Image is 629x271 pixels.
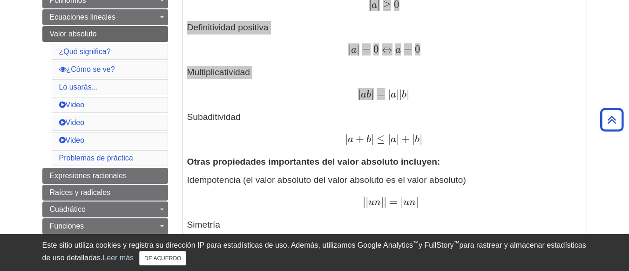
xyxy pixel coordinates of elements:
[371,132,374,145] font: |
[381,195,384,208] font: |
[377,88,385,100] font: =
[358,88,361,100] font: |
[348,43,351,56] font: |
[362,43,371,56] font: =
[382,43,392,56] font: ⇔
[59,48,111,56] a: ¿Qué significa?
[187,112,241,122] font: Subaditividad
[59,154,133,162] a: Problemas de práctica
[415,134,419,145] font: b
[406,88,409,100] font: |
[66,118,85,126] font: Video
[391,90,396,100] font: a
[187,157,440,167] font: Otras propiedades importantes del valor absoluto incluyen:
[597,113,627,126] a: Volver arriba
[50,188,111,196] font: Raíces y radicales
[345,132,348,145] font: |
[395,45,401,55] font: a
[66,101,85,109] font: Video
[399,88,402,100] font: |
[356,132,364,145] font: +
[402,90,406,100] font: b
[42,241,413,249] font: Este sitio utiliza cookies y registra su dirección IP para estadísticas de uso. Además, utilizamo...
[389,195,398,208] font: =
[187,67,250,77] font: Multiplicatividad
[144,255,181,262] font: DE ACUERDO
[50,222,84,230] font: Funciones
[42,26,168,42] a: Valor absoluto
[357,43,359,56] font: |
[419,132,422,145] font: |
[59,65,115,73] a: ¿Cómo se ve?
[187,22,269,32] font: Definitividad positiva
[42,185,168,201] a: Raíces y radicales
[396,88,399,100] font: |
[42,9,168,25] a: Ecuaciones lineales
[416,195,419,208] font: |
[59,118,85,126] a: Video
[401,132,410,145] font: +
[42,218,168,234] a: Funciones
[42,241,586,262] font: para rastrear y almacenar estadísticas de uso detalladas.
[384,195,386,208] font: |
[368,197,381,208] font: un
[50,13,115,21] font: Ecuaciones lineales
[59,83,98,91] a: Lo usarás...
[50,172,127,180] font: Expresiones racionales
[187,175,466,185] font: Idempotencia (el valor absoluto del valor absoluto es el valor absoluto)
[365,195,368,208] font: |
[187,220,220,229] font: Simetría
[59,101,85,109] a: Video
[391,134,396,145] font: a
[50,205,86,213] font: Cuadrático
[396,132,399,145] font: |
[404,43,412,56] font: =
[366,134,371,145] font: b
[66,136,85,144] font: Video
[412,132,415,145] font: |
[348,134,353,145] font: a
[50,30,97,38] font: Valor absoluto
[419,241,454,249] font: y FullStory
[351,45,357,55] font: a
[454,240,460,246] font: ™
[413,240,419,246] font: ™
[361,90,366,100] font: a
[388,88,391,100] font: |
[139,251,186,265] button: Cerca
[400,195,403,208] font: |
[67,65,115,73] font: ¿Cómo se ve?
[415,43,420,56] font: 0
[363,195,365,208] font: |
[403,197,416,208] font: un
[373,43,379,56] font: 0
[42,202,168,217] a: Cuadrático
[102,254,134,262] a: Leer más
[42,168,168,184] a: Expresiones racionales
[388,132,391,145] font: |
[59,136,85,144] a: Video
[371,88,374,100] font: |
[377,132,385,145] font: ≤
[366,90,371,100] font: b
